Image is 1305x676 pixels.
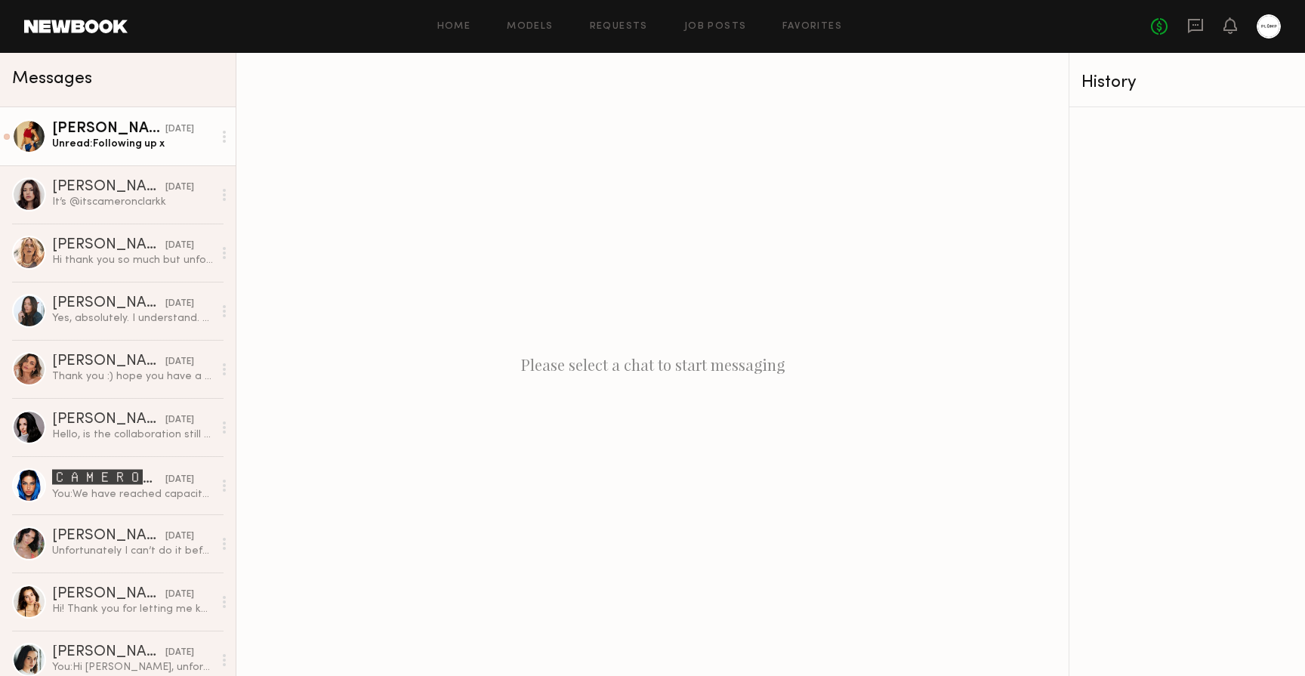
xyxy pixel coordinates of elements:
[165,122,194,137] div: [DATE]
[52,180,165,195] div: [PERSON_NAME]
[236,53,1069,676] div: Please select a chat to start messaging
[52,195,213,209] div: It’s @itscameronclarkk
[165,473,194,487] div: [DATE]
[165,297,194,311] div: [DATE]
[52,645,165,660] div: [PERSON_NAME]
[1081,74,1293,91] div: History
[52,137,213,151] div: Unread: Following up x
[52,412,165,428] div: [PERSON_NAME]
[52,238,165,253] div: [PERSON_NAME]
[52,660,213,674] div: You: Hi [PERSON_NAME], unfortunately we wont be able to accommodate a reschedule visit at this ti...
[165,646,194,660] div: [DATE]
[165,413,194,428] div: [DATE]
[437,22,471,32] a: Home
[165,181,194,195] div: [DATE]
[52,469,165,487] div: 🅲🅰🅼🅴🆁🅾🅽 🆂.
[52,296,165,311] div: [PERSON_NAME]
[52,487,213,502] div: You: We have reached capacity for this offer and we have closed this job posting but we always lo...
[165,355,194,369] div: [DATE]
[165,239,194,253] div: [DATE]
[507,22,553,32] a: Models
[684,22,747,32] a: Job Posts
[52,354,165,369] div: [PERSON_NAME] [PERSON_NAME]
[52,122,165,137] div: [PERSON_NAME]
[12,70,92,88] span: Messages
[590,22,648,32] a: Requests
[52,369,213,384] div: Thank you :) hope you have a great weekend
[52,529,165,544] div: [PERSON_NAME]
[52,428,213,442] div: Hello, is the collaboration still open,
[52,253,213,267] div: Hi thank you so much but unfortunately, I do have to work [DATE] and since it’s a laser, I need t...
[52,602,213,616] div: Hi! Thank you for letting me know. I completely understand, and I apologize again for the inconve...
[52,311,213,326] div: Yes, absolutely. I understand. Thank you and I will reach out to you in October :) Have a great w...
[165,529,194,544] div: [DATE]
[52,544,213,558] div: Unfortunately I can’t do it before traveling but will be available later next week for a treatmen...
[782,22,842,32] a: Favorites
[52,587,165,602] div: [PERSON_NAME]
[165,588,194,602] div: [DATE]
